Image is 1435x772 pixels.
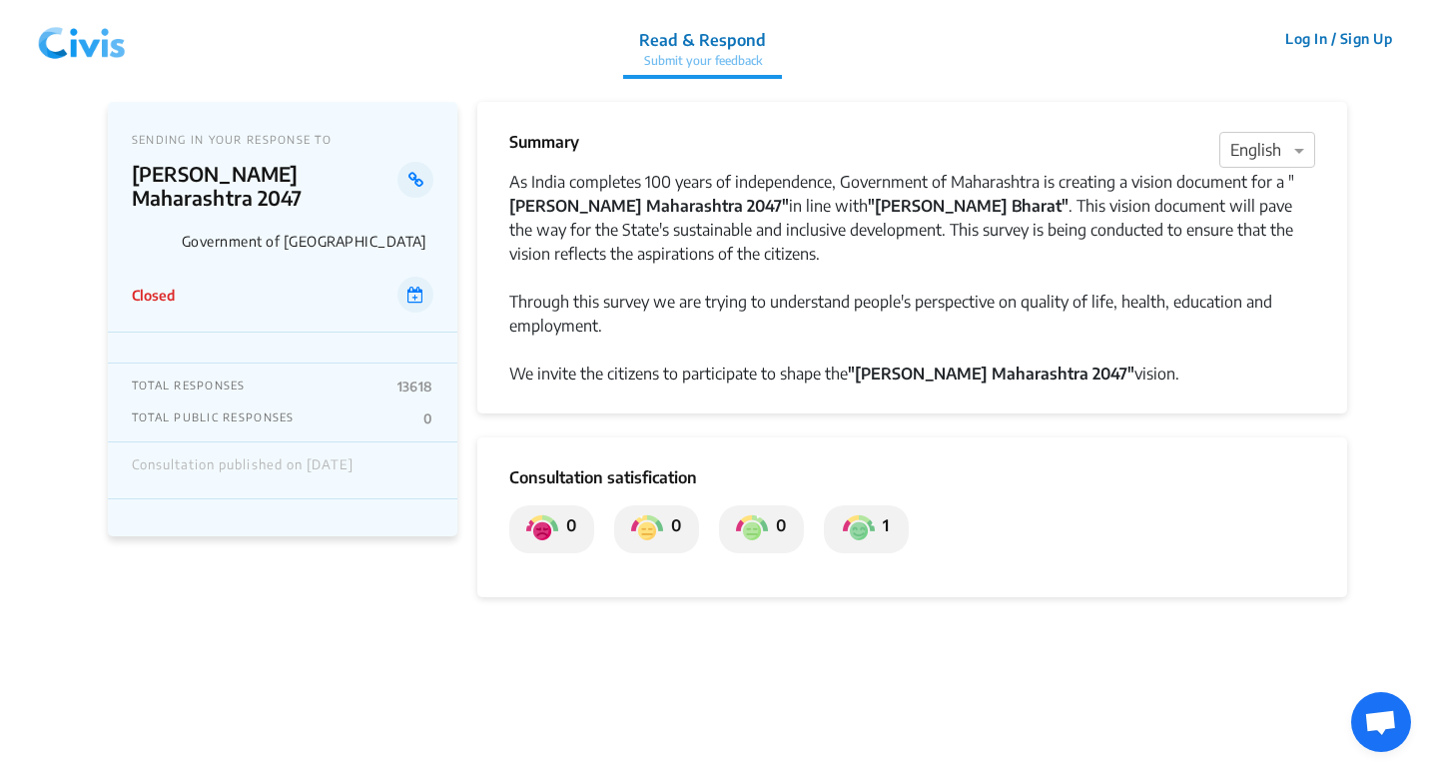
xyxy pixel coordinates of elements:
[558,513,576,545] p: 0
[848,364,1134,384] strong: "[PERSON_NAME] Maharashtra 2047"
[132,410,295,426] p: TOTAL PUBLIC RESPONSES
[132,133,433,146] p: SENDING IN YOUR RESPONSE TO
[843,513,875,545] img: private_satisfied.png
[30,9,134,69] img: 7907nfqetxyivg6ubhai9kg9bhzr
[132,220,174,262] img: Government of Maharashtra logo
[132,285,175,306] p: Closed
[639,52,766,70] p: Submit your feedback
[1272,23,1405,54] button: Log In / Sign Up
[132,457,354,483] div: Consultation published on [DATE]
[663,513,681,545] p: 0
[875,513,889,545] p: 1
[182,233,433,250] p: Government of [GEOGRAPHIC_DATA]
[868,196,1069,216] strong: "[PERSON_NAME] Bharat"
[736,513,768,545] img: private_somewhat_satisfied.png
[509,196,789,216] strong: [PERSON_NAME] Maharashtra 2047"
[423,410,432,426] p: 0
[132,162,398,210] p: [PERSON_NAME] Maharashtra 2047
[132,379,246,394] p: TOTAL RESPONSES
[768,513,786,545] p: 0
[397,379,433,394] p: 13618
[509,362,1315,386] div: We invite the citizens to participate to shape the vision.
[509,130,579,154] p: Summary
[526,513,558,545] img: private_dissatisfied.png
[639,28,766,52] p: Read & Respond
[509,290,1315,338] div: Through this survey we are trying to understand people's perspective on quality of life, health, ...
[1351,692,1411,752] a: Open chat
[509,170,1315,266] div: As India completes 100 years of independence, Government of Maharashtra is creating a vision docu...
[631,513,663,545] img: private_somewhat_dissatisfied.png
[509,465,1315,489] p: Consultation satisfication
